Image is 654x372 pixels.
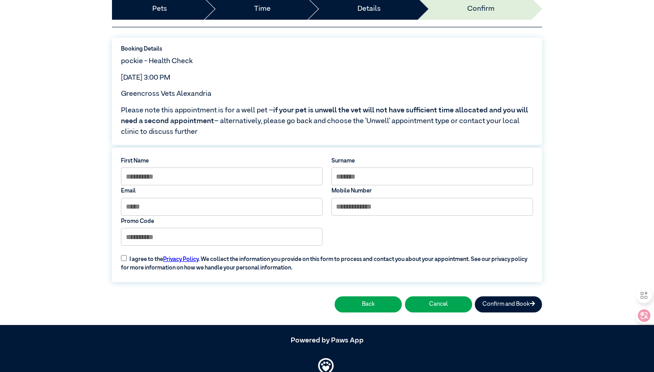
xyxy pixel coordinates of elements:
[357,4,381,14] a: Details
[152,4,167,14] a: Pets
[121,105,533,137] span: Please note this appointment is for a well pet – – alternatively, please go back and choose the ‘...
[405,296,472,312] button: Cancel
[121,217,323,226] label: Promo Code
[112,337,542,345] h5: Powered by Paws App
[121,58,193,65] span: pockie - Health Check
[121,45,533,53] label: Booking Details
[121,187,323,195] label: Email
[121,255,127,261] input: I agree to thePrivacy Policy. We collect the information you provide on this form to process and ...
[163,257,198,262] a: Privacy Policy
[335,296,402,312] button: Back
[331,157,533,165] label: Surname
[121,107,528,125] span: if your pet is unwell the vet will not have sufficient time allocated and you will need a second ...
[331,187,533,195] label: Mobile Number
[116,249,537,272] label: I agree to the . We collect the information you provide on this form to process and contact you a...
[121,157,323,165] label: First Name
[254,4,271,14] a: Time
[121,90,211,98] span: Greencross Vets Alexandria
[121,74,170,81] span: [DATE] 3:00 PM
[475,296,542,312] button: Confirm and Book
